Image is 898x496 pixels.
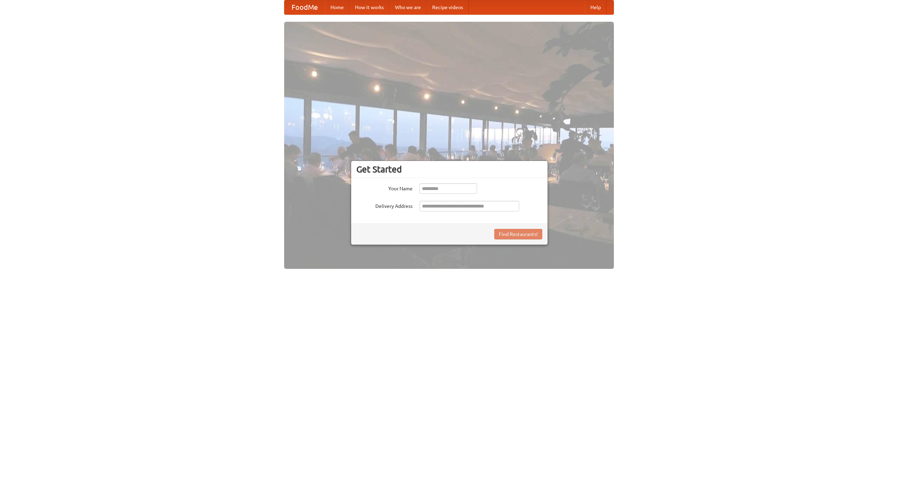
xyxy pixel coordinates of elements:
a: Home [325,0,349,14]
a: Help [585,0,607,14]
h3: Get Started [356,164,542,175]
button: Find Restaurants! [494,229,542,239]
a: Who we are [389,0,427,14]
label: Delivery Address [356,201,413,210]
a: Recipe videos [427,0,469,14]
a: FoodMe [284,0,325,14]
label: Your Name [356,183,413,192]
a: How it works [349,0,389,14]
